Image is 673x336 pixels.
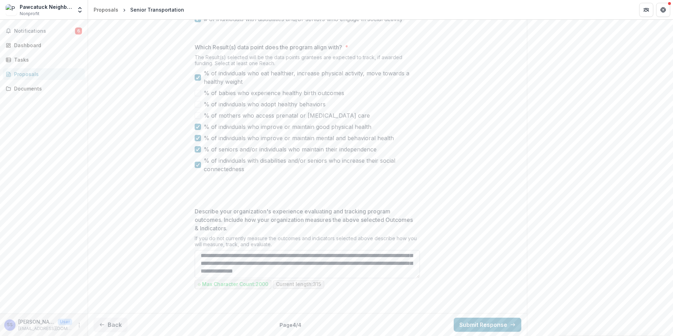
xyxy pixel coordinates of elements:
div: If you do not currently measure the outcomes and indicators selected above describe how you will ... [195,235,420,250]
button: Open entity switcher [75,3,85,17]
p: Page 4 / 4 [279,321,301,329]
p: Current length: 315 [276,281,321,287]
p: [EMAIL_ADDRESS][DOMAIN_NAME] [18,325,72,332]
span: % of seniors and/or individuals who maintain their independence [204,145,377,154]
span: % of mothers who access prenatal or [MEDICAL_DATA] care [204,111,370,120]
button: Back [94,318,127,332]
div: Susan Sedensky [7,323,13,327]
span: % of individuals who improve or maintain mental and behavioral health [204,134,394,142]
p: [PERSON_NAME] [18,318,55,325]
div: Senior Transportation [130,6,184,13]
a: Tasks [3,54,85,66]
nav: breadcrumb [91,5,187,15]
div: The Result(s) selected will be the data points grantees are expected to track, if awarded funding... [195,54,420,69]
p: Max Character Count: 2000 [202,281,268,287]
div: Proposals [14,70,79,78]
button: Notifications6 [3,25,85,37]
button: More [75,321,83,329]
div: Dashboard [14,42,79,49]
img: Pawcatuck Neighborhood Center, Inc. [6,4,17,15]
a: Dashboard [3,39,85,51]
span: Notifications [14,28,75,34]
span: 6 [75,27,82,35]
div: Documents [14,85,79,92]
div: Proposals [94,6,118,13]
a: Documents [3,83,85,94]
span: % of babies who experience healthy birth outcomes [204,89,344,97]
span: % of individuals who adopt healthy behaviors [204,100,326,108]
span: % of individuals who improve or maintain good physical health [204,123,371,131]
div: Tasks [14,56,79,63]
div: Pawcatuck Neighborhood Center, Inc. [20,3,72,11]
a: Proposals [91,5,121,15]
button: Partners [639,3,653,17]
p: User [58,319,72,325]
button: Submit Response [454,318,521,332]
p: Which Result(s) data point does the program align with? [195,43,342,51]
span: Nonprofit [20,11,39,17]
span: % of individuals with disabilities and/or seniors who increase their social connectedness [204,156,420,173]
a: Proposals [3,68,85,80]
button: Get Help [656,3,670,17]
span: % of individuals who eat healthier, increase physical activity, move towards a healthy weight [204,69,420,86]
p: Describe your organization's experience evaluating and tracking program outcomes. Include how you... [195,207,416,232]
